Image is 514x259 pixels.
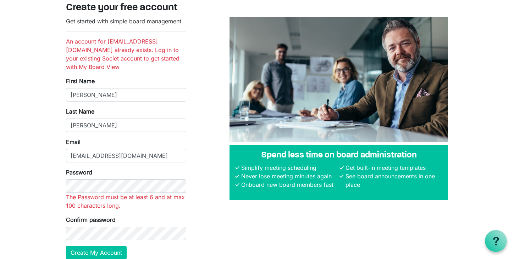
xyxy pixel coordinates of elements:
[66,138,81,146] label: Email
[66,168,92,177] label: Password
[66,194,185,209] span: The Password must be at least 6 and at max 100 characters long.
[239,163,338,172] li: Simplify meeting scheduling
[66,215,116,224] label: Confirm password
[66,2,448,14] h3: Create your free account
[239,180,338,189] li: Onboard new board members fast
[239,172,338,180] li: Never lose meeting minutes again
[66,77,95,85] label: First Name
[66,37,186,71] li: An account for [EMAIL_ADDRESS][DOMAIN_NAME] already exists. Log in to your existing Societ accoun...
[66,107,94,116] label: Last Name
[235,150,442,161] h4: Spend less time on board administration
[344,172,442,189] li: See board announcements in one place
[344,163,442,172] li: Get built-in meeting templates
[66,18,183,25] span: Get started with simple board management.
[230,17,448,142] img: A photograph of board members sitting at a table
